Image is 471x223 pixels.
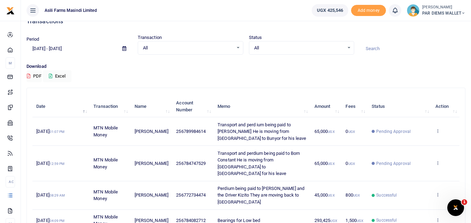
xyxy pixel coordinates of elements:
span: 800 [345,192,360,198]
span: Pending Approval [376,128,411,135]
span: Transport and perd ium being paid to [PERSON_NAME] He is moving from [GEOGRAPHIC_DATA] to Bunyor ... [218,122,306,141]
h4: Transactions [26,17,465,25]
button: Excel [43,70,71,82]
small: UGX [348,162,355,166]
span: [DATE] [36,129,64,134]
small: UGX [328,193,334,197]
span: 293,425 [314,218,337,223]
li: Toup your wallet [351,5,386,16]
span: [DATE] [36,218,64,223]
th: Memo: activate to sort column ascending [214,96,311,117]
label: Status [249,34,262,41]
span: Transport and perdium being paid to Born Constant He is moving from [GEOGRAPHIC_DATA] to [GEOGRAP... [218,151,300,176]
span: 256789984614 [176,129,206,134]
span: 256772734474 [176,192,206,198]
small: UGX [353,193,360,197]
th: Amount: activate to sort column ascending [311,96,342,117]
span: [DATE] [36,161,64,166]
li: Ac [6,176,15,188]
span: UGX 425,546 [317,7,343,14]
iframe: Intercom live chat [447,199,464,216]
small: UGX [330,219,337,223]
span: [PERSON_NAME] [135,129,168,134]
span: Pending Approval [376,160,411,167]
span: All [254,45,344,51]
small: 04:09 PM [50,219,65,223]
small: 12:59 PM [50,162,65,166]
span: 0 [345,161,355,166]
span: MTN Mobile Money [93,189,118,201]
small: UGX [328,130,334,134]
a: profile-user [PERSON_NAME] PAR DIEMS WALLET [407,4,465,17]
th: Account Number: activate to sort column ascending [172,96,214,117]
span: MTN Mobile Money [93,157,118,169]
small: UGX [328,162,334,166]
span: 65,000 [314,161,335,166]
small: 08:29 AM [50,193,65,197]
th: Transaction: activate to sort column ascending [90,96,130,117]
th: Fees: activate to sort column ascending [342,96,368,117]
small: 01:07 PM [50,130,65,134]
small: UGX [348,130,355,134]
input: select period [26,43,117,55]
span: [PERSON_NAME] [135,218,168,223]
th: Status: activate to sort column ascending [368,96,432,117]
span: 1 [462,199,467,205]
span: All [143,45,233,51]
th: Date: activate to sort column descending [32,96,90,117]
a: logo-small logo-large logo-large [6,8,15,13]
span: 1,500 [345,218,363,223]
span: MTN Mobile Money [93,125,118,137]
span: 0 [345,129,355,134]
span: Asili Farms Masindi Limited [42,7,100,14]
button: PDF [26,70,42,82]
label: Transaction [138,34,162,41]
span: 256784747529 [176,161,206,166]
small: [PERSON_NAME] [422,5,465,10]
p: Download [26,63,465,70]
th: Name: activate to sort column ascending [130,96,172,117]
img: logo-small [6,7,15,15]
a: UGX 425,546 [312,4,348,17]
label: Period [26,36,39,43]
a: Add money [351,7,386,13]
span: PAR DIEMS WALLET [422,10,465,16]
span: Successful [376,192,397,198]
span: [PERSON_NAME] [135,192,168,198]
span: 65,000 [314,129,335,134]
span: 45,000 [314,192,335,198]
small: UGX [357,219,363,223]
span: Perdium being paid to [PERSON_NAME] and the Driver Kizito They are moving back to [GEOGRAPHIC_DATA] [218,186,304,205]
input: Search [360,43,465,55]
li: M [6,57,15,69]
span: [DATE] [36,192,65,198]
span: [PERSON_NAME] [135,161,168,166]
li: Wallet ballance [309,4,351,17]
span: Add money [351,5,386,16]
img: profile-user [407,4,419,17]
th: Action: activate to sort column ascending [432,96,459,117]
